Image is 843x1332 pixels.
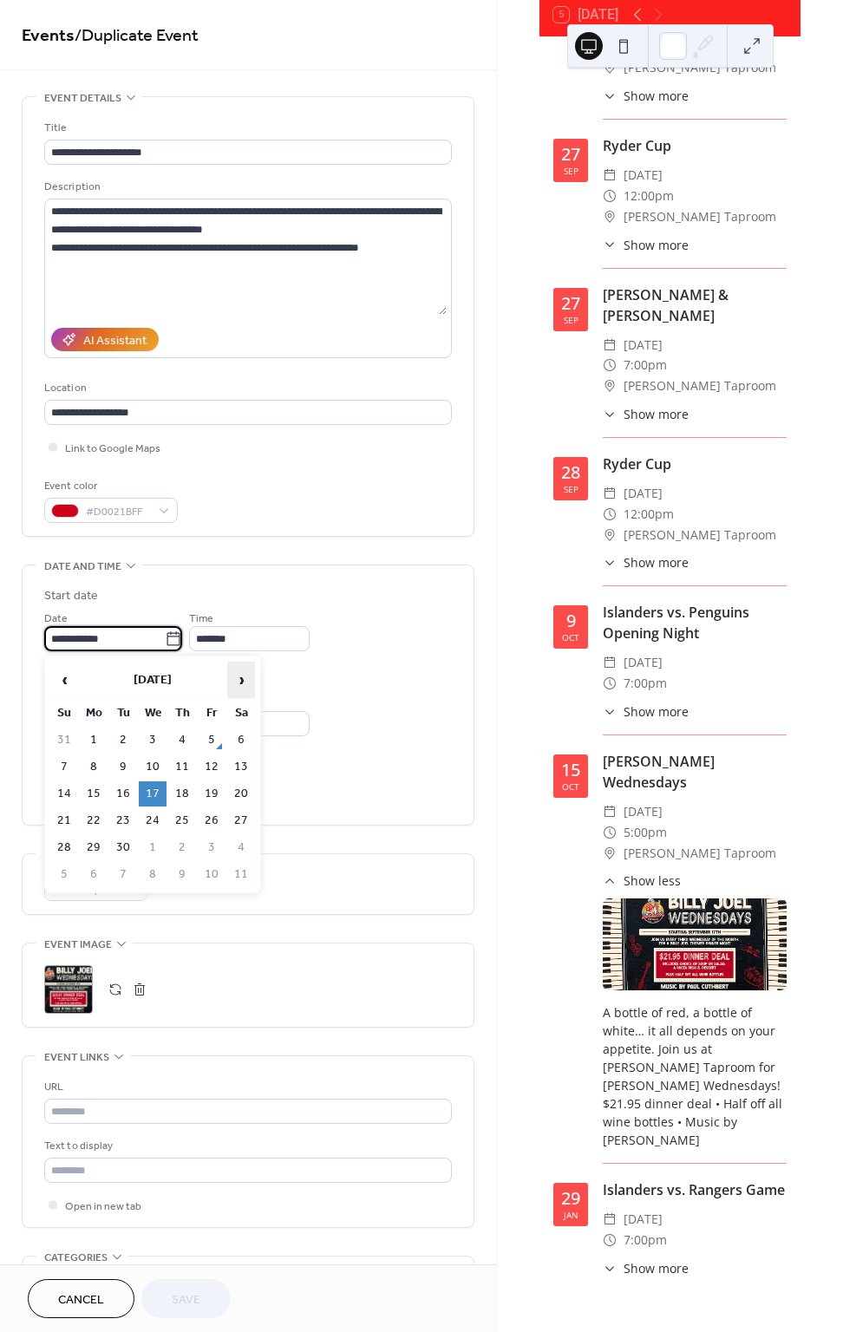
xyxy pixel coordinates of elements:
td: 11 [168,754,196,780]
div: ​ [603,525,617,545]
td: 6 [80,862,108,887]
div: ​ [603,702,617,721]
span: Open in new tab [65,1198,141,1216]
span: Date [44,610,68,628]
span: [PERSON_NAME] Taproom [624,57,776,78]
td: 15 [80,781,108,806]
span: Date and time [44,558,121,576]
div: ​ [603,165,617,186]
div: 29 [561,1190,580,1207]
span: 12:00pm [624,186,674,206]
td: 2 [168,835,196,860]
span: 7:00pm [624,673,667,694]
td: 7 [50,754,78,780]
td: 14 [50,781,78,806]
div: ; [44,965,93,1014]
th: [DATE] [80,662,225,699]
div: Islanders vs. Penguins Opening Night [603,602,787,643]
span: #D0021BFF [86,503,150,521]
td: 10 [139,754,167,780]
div: ​ [603,801,617,822]
td: 27 [227,808,255,833]
span: [DATE] [624,801,663,822]
div: ​ [603,87,617,105]
div: Text to display [44,1137,448,1155]
div: Sep [564,166,578,175]
span: [PERSON_NAME] Taproom [624,525,776,545]
div: AI Assistant [83,332,147,350]
span: Show more [624,87,689,105]
div: ​ [603,1209,617,1230]
button: ​Show more [603,1259,689,1277]
div: ​ [603,1230,617,1250]
div: ​ [603,652,617,673]
span: [DATE] [624,1209,663,1230]
span: 12:00pm [624,504,674,525]
div: ​ [603,504,617,525]
div: ​ [603,335,617,356]
div: ​ [603,483,617,504]
div: [PERSON_NAME] & [PERSON_NAME] [603,284,787,326]
div: Ryder Cup [603,135,787,156]
td: 30 [109,835,137,860]
div: Location [44,379,448,397]
th: Su [50,701,78,726]
span: Event image [44,936,112,954]
td: 23 [109,808,137,833]
td: 9 [168,862,196,887]
td: 12 [198,754,225,780]
td: 22 [80,808,108,833]
span: / Duplicate Event [75,19,199,53]
div: Islanders vs. Rangers Game [603,1179,787,1200]
td: 2 [109,728,137,753]
div: ​ [603,1259,617,1277]
div: ​ [603,405,617,423]
div: Ryder Cup [603,454,787,474]
span: [PERSON_NAME] Taproom [624,843,776,864]
div: ​ [603,57,617,78]
div: Event color [44,477,174,495]
td: 19 [198,781,225,806]
button: ​Show more [603,87,689,105]
div: A bottle of red, a bottle of white… it all depends on your appetite. Join us at [PERSON_NAME] Tap... [603,1003,787,1149]
div: 28 [561,464,580,481]
th: Sa [227,701,255,726]
button: ​Show more [603,405,689,423]
div: 15 [561,761,580,779]
td: 5 [198,728,225,753]
div: 27 [561,146,580,163]
th: Tu [109,701,137,726]
td: 3 [198,835,225,860]
span: Categories [44,1249,108,1267]
td: 31 [50,728,78,753]
div: ​ [603,843,617,864]
div: Title [44,119,448,137]
th: Mo [80,701,108,726]
div: Start date [44,587,98,605]
td: 16 [109,781,137,806]
span: Link to Google Maps [65,440,160,458]
span: Show more [624,1259,689,1277]
td: 25 [168,808,196,833]
span: [DATE] [624,335,663,356]
div: ​ [603,355,617,375]
button: ​Show more [603,702,689,721]
td: 26 [198,808,225,833]
td: 24 [139,808,167,833]
span: Show more [624,553,689,571]
span: Show more [624,702,689,721]
div: URL [44,1078,448,1096]
span: Time [189,610,213,628]
td: 1 [80,728,108,753]
div: ​ [603,206,617,227]
td: 28 [50,835,78,860]
span: › [228,663,254,697]
button: ​Show more [603,553,689,571]
div: Oct [562,782,579,791]
td: 8 [80,754,108,780]
button: AI Assistant [51,328,159,351]
span: Cancel [58,1291,104,1309]
div: ​ [603,673,617,694]
a: Cancel [28,1279,134,1318]
span: 7:00pm [624,355,667,375]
